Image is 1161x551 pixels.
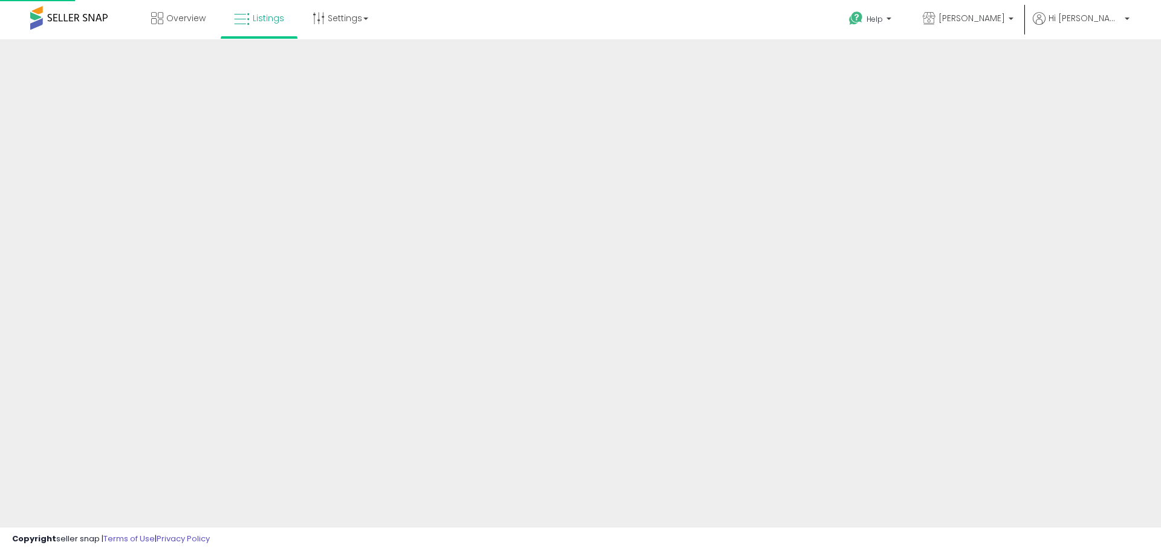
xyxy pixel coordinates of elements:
[848,11,863,26] i: Get Help
[166,12,206,24] span: Overview
[12,533,56,544] strong: Copyright
[1049,12,1121,24] span: Hi [PERSON_NAME]
[157,533,210,544] a: Privacy Policy
[1033,12,1130,39] a: Hi [PERSON_NAME]
[12,533,210,545] div: seller snap | |
[938,12,1005,24] span: [PERSON_NAME]
[839,2,903,39] a: Help
[103,533,155,544] a: Terms of Use
[253,12,284,24] span: Listings
[867,14,883,24] span: Help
